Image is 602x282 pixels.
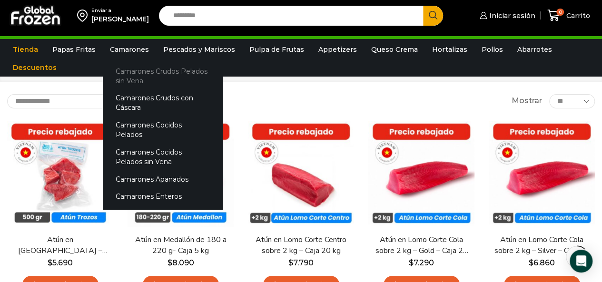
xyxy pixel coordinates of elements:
[288,258,293,267] span: $
[570,250,592,272] div: Open Intercom Messenger
[564,11,590,20] span: Carrito
[91,7,149,14] div: Enviar a
[105,40,154,58] a: Camarones
[77,7,91,23] img: address-field-icon.svg
[103,188,223,205] a: Camarones Enteros
[103,117,223,144] a: Camarones Cocidos Pelados
[314,40,362,58] a: Appetizers
[427,40,472,58] a: Hortalizas
[8,58,61,77] a: Descuentos
[7,94,128,108] select: Pedido de la tienda
[477,6,535,25] a: Iniciar sesión
[409,258,434,267] bdi: 7.290
[12,234,108,256] a: Atún en [GEOGRAPHIC_DATA] – Caja 10 kg
[374,234,469,256] a: Atún en Lomo Corte Cola sobre 2 kg – Gold – Caja 20 kg
[48,258,52,267] span: $
[168,258,194,267] bdi: 8.090
[91,14,149,24] div: [PERSON_NAME]
[512,96,542,107] span: Mostrar
[494,234,590,256] a: Atún en Lomo Corte Cola sobre 2 kg – Silver – Caja 20 kg
[545,4,592,27] a: 0 Carrito
[477,40,508,58] a: Pollos
[529,258,533,267] span: $
[103,170,223,188] a: Camarones Apanados
[103,62,223,89] a: Camarones Crudos Pelados sin Vena
[8,40,43,58] a: Tienda
[556,9,564,16] span: 0
[133,234,228,256] a: Atún en Medallón de 180 a 220 g- Caja 5 kg
[103,89,223,117] a: Camarones Crudos con Cáscara
[529,258,555,267] bdi: 6.860
[366,40,423,58] a: Queso Crema
[245,40,309,58] a: Pulpa de Frutas
[168,258,172,267] span: $
[103,144,223,171] a: Camarones Cocidos Pelados sin Vena
[48,258,73,267] bdi: 5.690
[513,40,557,58] a: Abarrotes
[288,258,314,267] bdi: 7.790
[158,40,240,58] a: Pescados y Mariscos
[423,6,443,26] button: Search button
[409,258,414,267] span: $
[487,11,535,20] span: Iniciar sesión
[253,234,349,256] a: Atún en Lomo Corte Centro sobre 2 kg – Caja 20 kg
[48,40,100,58] a: Papas Fritas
